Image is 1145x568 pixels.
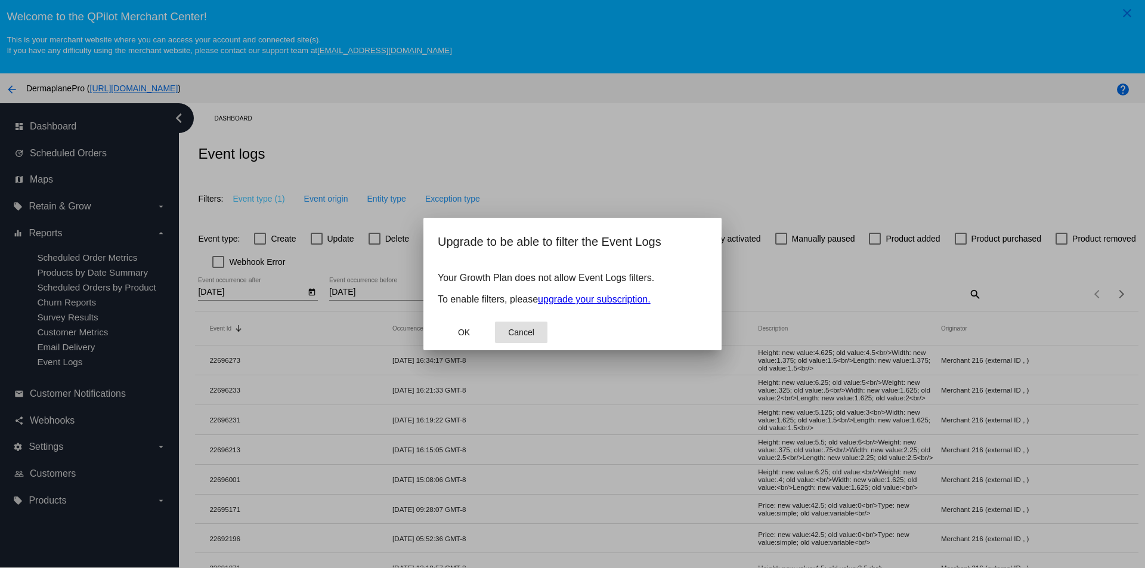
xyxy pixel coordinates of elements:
[438,322,490,343] button: Close dialog
[495,322,547,343] button: Close dialog
[538,294,651,304] a: upgrade your subscription.
[438,232,707,251] h2: Upgrade to be able to filter the Event Logs
[508,328,534,337] span: Cancel
[458,328,470,337] span: OK
[438,273,707,305] p: Your Growth Plan does not allow Event Logs filters. To enable filters, please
